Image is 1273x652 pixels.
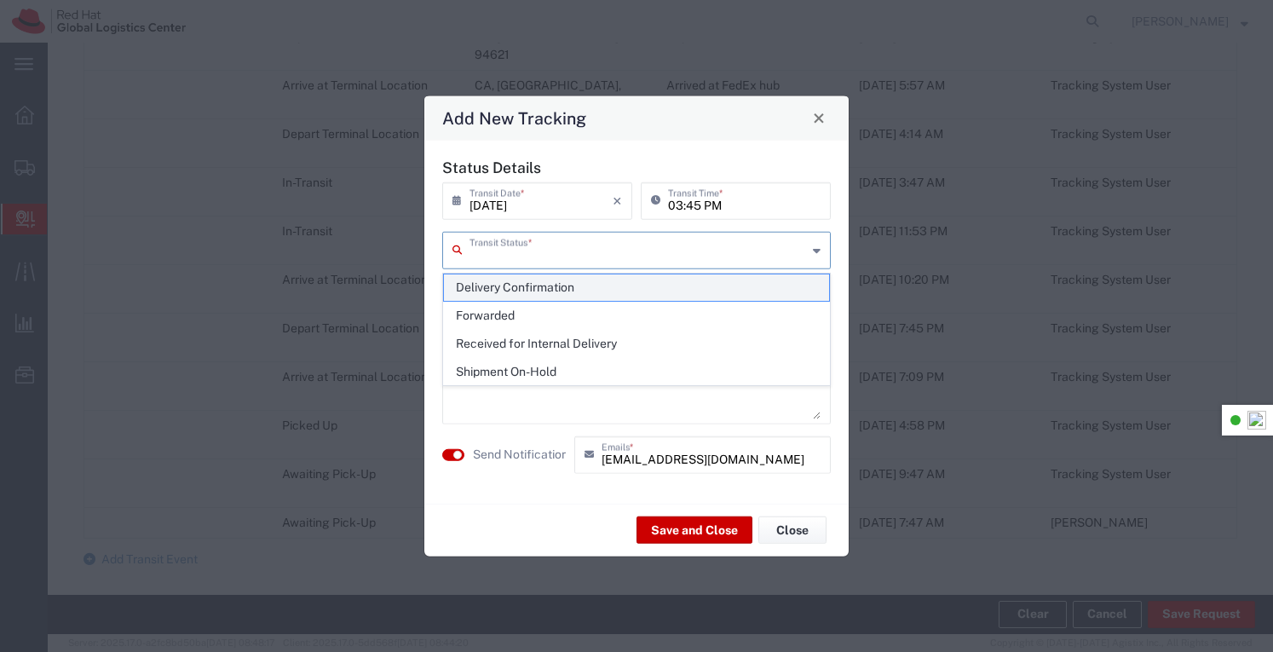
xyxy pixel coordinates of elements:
i: × [613,187,622,214]
span: Forwarded [444,303,830,329]
label: Send Notification [473,446,568,464]
span: Shipment On-Hold [444,359,830,385]
button: Save and Close [636,516,752,544]
button: Close [807,106,831,130]
span: Delivery Confirmation [444,274,830,301]
agx-label: Send Notification [473,446,566,464]
h5: Status Details [442,158,831,176]
h4: Add New Tracking [442,106,586,130]
button: Close [758,516,827,544]
span: Received for Internal Delivery [444,331,830,357]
